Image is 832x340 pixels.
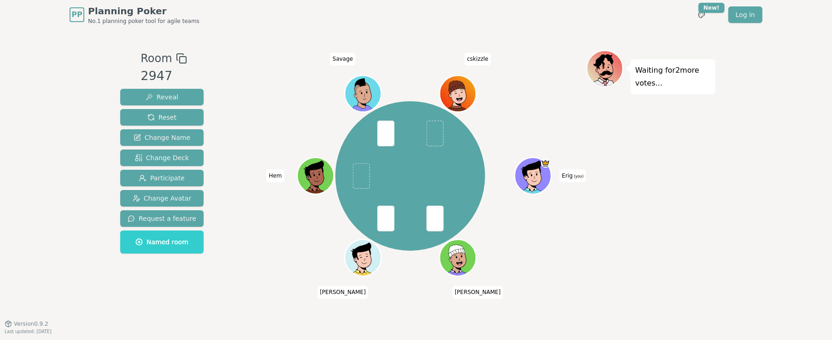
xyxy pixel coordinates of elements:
[141,67,187,86] div: 2947
[452,286,503,299] span: Click to change your name
[70,5,199,25] a: PPPlanning PokerNo.1 planning poker tool for agile teams
[128,214,196,223] span: Request a feature
[88,17,199,25] span: No.1 planning poker tool for agile teams
[541,159,550,168] span: Erig is the host
[5,329,52,334] span: Last updated: [DATE]
[317,286,368,299] span: Click to change your name
[135,153,189,162] span: Change Deck
[560,169,586,182] span: Click to change your name
[120,89,204,105] button: Reveal
[88,5,199,17] span: Planning Poker
[728,6,762,23] a: Log in
[120,231,204,254] button: Named room
[134,133,190,142] span: Change Name
[14,320,48,328] span: Version 0.9.2
[465,52,491,65] span: Click to change your name
[120,129,204,146] button: Change Name
[330,52,355,65] span: Click to change your name
[147,113,176,122] span: Reset
[135,237,188,247] span: Named room
[120,190,204,207] button: Change Avatar
[139,173,185,183] span: Participate
[71,9,82,20] span: PP
[120,150,204,166] button: Change Deck
[120,170,204,186] button: Participate
[120,109,204,126] button: Reset
[5,320,48,328] button: Version0.9.2
[120,210,204,227] button: Request a feature
[516,159,550,193] button: Click to change your avatar
[146,92,178,102] span: Reveal
[635,64,711,90] p: Waiting for 2 more votes...
[141,50,172,67] span: Room
[133,194,192,203] span: Change Avatar
[698,3,725,13] div: New!
[267,169,284,182] span: Click to change your name
[693,6,710,23] button: New!
[573,174,584,179] span: (you)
